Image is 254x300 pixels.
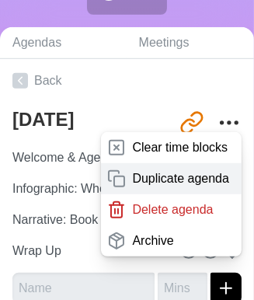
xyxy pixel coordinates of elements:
[6,204,133,235] input: Name
[127,27,254,59] a: Meetings
[6,173,133,204] input: Name
[132,169,229,188] p: Duplicate agenda
[132,138,228,157] p: Clear time blocks
[6,235,133,267] input: Name
[6,142,133,173] input: Name
[132,232,173,250] p: Archive
[176,107,207,138] button: Share link
[132,201,213,219] p: Delete agenda
[214,107,245,138] button: More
